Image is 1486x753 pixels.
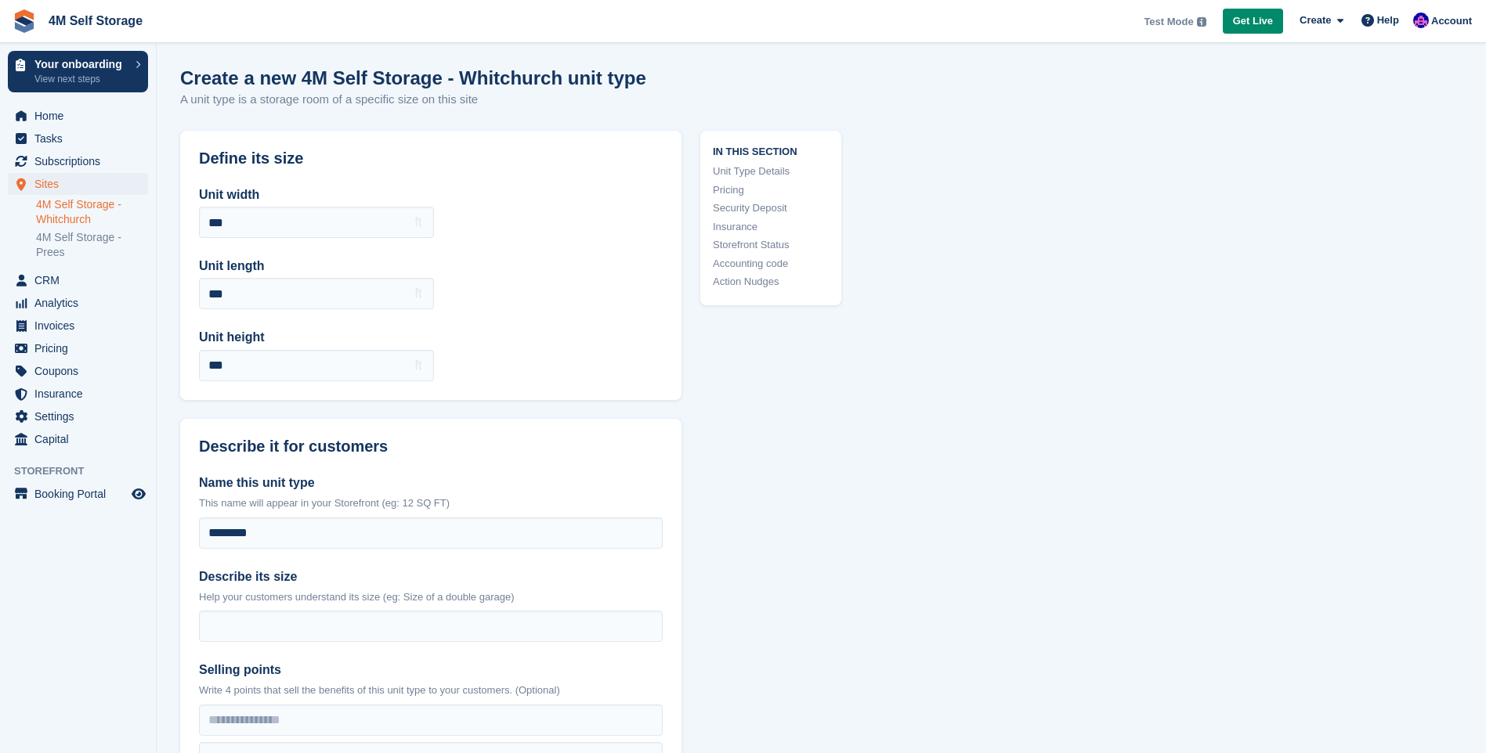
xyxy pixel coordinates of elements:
[34,428,128,450] span: Capital
[1233,13,1273,29] span: Get Live
[199,150,663,168] h2: Define its size
[713,219,829,235] a: Insurance
[34,269,128,291] span: CRM
[199,257,434,276] label: Unit length
[180,67,646,88] h1: Create a new 4M Self Storage - Whitchurch unit type
[8,405,148,427] a: menu
[129,485,148,503] a: Preview store
[8,360,148,382] a: menu
[8,269,148,291] a: menu
[199,495,663,511] p: This name will appear in your Storefront (eg: 12 SQ FT)
[713,274,829,290] a: Action Nudges
[8,315,148,337] a: menu
[713,143,829,158] span: In this section
[8,483,148,505] a: menu
[34,59,128,70] p: Your onboarding
[180,91,646,109] p: A unit type is a storage room of a specific size on this site
[36,197,148,227] a: 4M Self Storage - Whitchurch
[199,438,663,456] h2: Describe it for customers
[199,661,663,679] label: Selling points
[34,292,128,314] span: Analytics
[8,105,148,127] a: menu
[34,72,128,86] p: View next steps
[14,463,156,479] span: Storefront
[42,8,149,34] a: 4M Self Storage
[199,589,663,605] p: Help your customers understand its size (eg: Size of a double garage)
[8,337,148,359] a: menu
[34,483,128,505] span: Booking Portal
[1144,14,1193,30] span: Test Mode
[34,128,128,150] span: Tasks
[34,360,128,382] span: Coupons
[1300,13,1331,28] span: Create
[34,337,128,359] span: Pricing
[713,237,829,253] a: Storefront Status
[8,292,148,314] a: menu
[199,567,663,586] label: Describe its size
[34,150,128,172] span: Subscriptions
[199,474,663,492] label: Name this unit type
[713,182,829,198] a: Pricing
[713,164,829,179] a: Unit Type Details
[13,9,36,33] img: stora-icon-8386f47178a22dfd0bd8f6a31ec36ba5ce8667c1dd55bd0f319d3a0aa187defe.svg
[1377,13,1399,28] span: Help
[8,51,148,92] a: Your onboarding View next steps
[34,105,128,127] span: Home
[1413,13,1429,28] img: Pete Clutton
[8,428,148,450] a: menu
[34,405,128,427] span: Settings
[8,128,148,150] a: menu
[1197,17,1206,27] img: icon-info-grey-7440780725fd019a000dd9b08b2336e03edf1995a4989e88bcd33f0948082b44.svg
[713,256,829,272] a: Accounting code
[34,315,128,337] span: Invoices
[8,383,148,405] a: menu
[34,173,128,195] span: Sites
[199,328,434,347] label: Unit height
[34,383,128,405] span: Insurance
[1223,9,1283,34] a: Get Live
[199,683,663,698] p: Write 4 points that sell the benefits of this unit type to your customers. (Optional)
[713,200,829,216] a: Security Deposit
[36,230,148,260] a: 4M Self Storage - Prees
[8,150,148,172] a: menu
[199,186,434,204] label: Unit width
[1431,13,1472,29] span: Account
[8,173,148,195] a: menu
